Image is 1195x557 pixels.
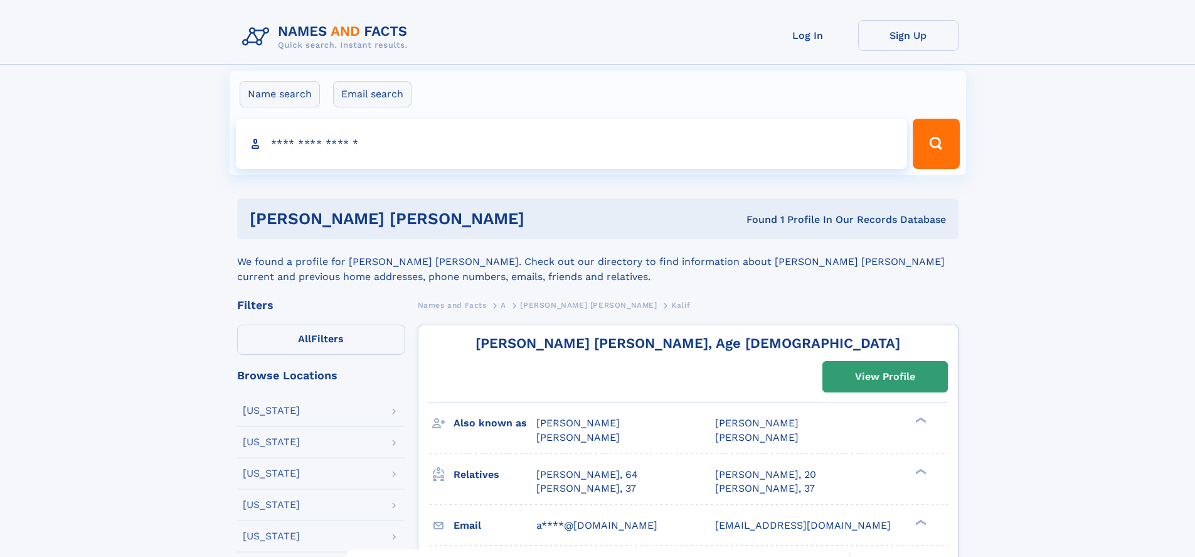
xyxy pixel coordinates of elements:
div: ❯ [912,416,927,425]
span: [PERSON_NAME] [715,417,799,429]
div: Filters [237,300,405,311]
label: Email search [333,81,412,107]
span: All [298,333,311,345]
a: [PERSON_NAME], 37 [715,482,815,495]
h1: [PERSON_NAME] [PERSON_NAME] [250,211,635,227]
span: [PERSON_NAME] [536,431,620,443]
span: [PERSON_NAME] [536,417,620,429]
a: Sign Up [858,20,959,51]
div: [US_STATE] [243,468,300,479]
span: [EMAIL_ADDRESS][DOMAIN_NAME] [715,519,891,531]
span: A [501,301,506,310]
a: [PERSON_NAME] [PERSON_NAME], Age [DEMOGRAPHIC_DATA] [475,335,900,351]
label: Filters [237,325,405,355]
span: [PERSON_NAME] [PERSON_NAME] [520,301,657,310]
div: Browse Locations [237,370,405,381]
a: [PERSON_NAME] [PERSON_NAME] [520,297,657,313]
div: [US_STATE] [243,531,300,541]
label: Name search [240,81,320,107]
button: Search Button [913,119,959,169]
h3: Email [454,515,536,536]
div: [US_STATE] [243,406,300,416]
div: [US_STATE] [243,500,300,510]
h3: Relatives [454,464,536,485]
a: [PERSON_NAME], 20 [715,468,816,482]
a: [PERSON_NAME], 64 [536,468,638,482]
input: search input [236,119,908,169]
a: A [501,297,506,313]
div: ❯ [912,467,927,475]
div: We found a profile for [PERSON_NAME] [PERSON_NAME]. Check out our directory to find information a... [237,239,959,284]
div: Found 1 Profile In Our Records Database [635,213,946,227]
div: [US_STATE] [243,437,300,447]
h3: Also known as [454,413,536,434]
a: [PERSON_NAME], 37 [536,482,636,495]
a: Log In [758,20,858,51]
div: View Profile [855,362,915,391]
a: View Profile [823,362,947,392]
span: [PERSON_NAME] [715,431,799,443]
a: Names and Facts [418,297,487,313]
span: Kalif [671,301,690,310]
div: ❯ [912,518,927,526]
img: Logo Names and Facts [237,20,418,54]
